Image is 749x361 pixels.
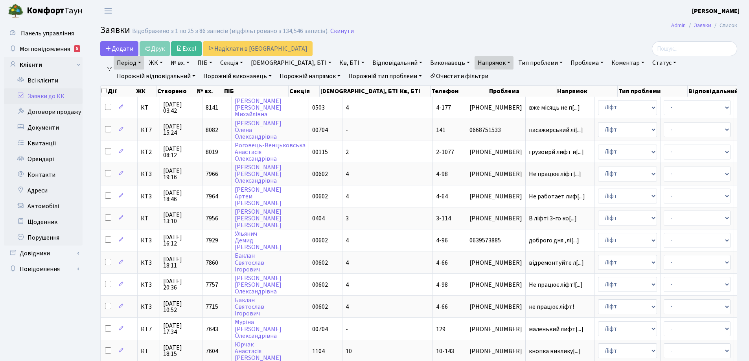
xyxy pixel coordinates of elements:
[556,86,618,97] th: Напрямок
[194,56,215,70] a: ПІБ
[608,56,648,70] a: Коментар
[529,126,583,134] span: пасажирський лі[...]
[100,41,138,56] a: Додати
[206,214,218,223] span: 7956
[346,347,352,356] span: 10
[567,56,607,70] a: Проблема
[141,193,156,200] span: КТ3
[436,214,451,223] span: 3-114
[436,103,451,112] span: 4-177
[312,148,328,156] span: 00115
[235,296,264,318] a: БакланСвятославІгорович
[132,27,329,35] div: Відображено з 1 по 25 з 86 записів (відфільтровано з 134,546 записів).
[141,215,156,222] span: КТ
[114,56,144,70] a: Період
[163,190,199,202] span: [DATE] 18:46
[141,104,156,111] span: КТ
[206,170,218,178] span: 7966
[4,120,83,136] a: Документи
[436,148,454,156] span: 2-1077
[4,151,83,167] a: Орендарі
[427,56,473,70] a: Виконавець
[146,56,166,70] a: ЖК
[346,192,349,201] span: 4
[74,45,80,52] div: 5
[206,258,218,267] span: 7860
[345,70,425,83] a: Порожній тип проблеми
[529,214,577,223] span: В ліфті 3-го ко[...]
[671,21,686,29] a: Admin
[346,280,349,289] span: 4
[276,70,344,83] a: Порожній напрямок
[4,214,83,230] a: Щоденник
[312,236,328,245] span: 00602
[163,168,199,180] span: [DATE] 19:16
[235,185,282,207] a: [PERSON_NAME]Артем[PERSON_NAME]
[235,207,282,229] a: [PERSON_NAME][PERSON_NAME][PERSON_NAME]
[469,193,522,200] span: [PHONE_NUMBER]
[141,260,156,266] span: КТ3
[336,56,367,70] a: Кв, БТІ
[4,246,83,261] a: Довідники
[248,56,335,70] a: [DEMOGRAPHIC_DATA], БТІ
[163,345,199,357] span: [DATE] 18:15
[436,347,454,356] span: 10-143
[141,326,156,332] span: КТ7
[346,214,349,223] span: 3
[399,86,430,97] th: Кв, БТІ
[469,326,522,332] span: [PHONE_NUMBER]
[427,70,491,83] a: Очистити фільтри
[206,192,218,201] span: 7964
[346,325,348,334] span: -
[436,258,448,267] span: 4-66
[469,104,522,111] span: [PHONE_NUMBER]
[346,148,349,156] span: 2
[8,3,24,19] img: logo.png
[469,304,522,310] span: [PHONE_NUMBER]
[206,236,218,245] span: 7929
[320,86,399,97] th: [DEMOGRAPHIC_DATA], БТІ
[206,103,218,112] span: 8141
[529,347,581,356] span: кнопка виклику[...]
[469,282,522,288] span: [PHONE_NUMBER]
[21,29,74,38] span: Панель управління
[167,56,193,70] a: № вх.
[475,56,513,70] a: Напрямок
[711,21,737,30] li: Список
[529,258,584,267] span: відремонтуйте л[...]
[659,17,749,34] nav: breadcrumb
[141,149,156,155] span: КТ2
[529,148,584,156] span: грузоврй лифт и[...]
[105,44,133,53] span: Додати
[312,280,328,289] span: 00602
[235,163,282,185] a: [PERSON_NAME][PERSON_NAME]Олександрівна
[27,4,64,17] b: Комфорт
[312,258,328,267] span: 00602
[369,56,425,70] a: Відповідальний
[206,325,218,334] span: 7643
[135,86,156,97] th: ЖК
[469,237,522,244] span: 0639573885
[156,86,196,97] th: Створено
[200,70,275,83] a: Порожній виконавець
[141,282,156,288] span: КТ3
[289,86,320,97] th: Секція
[436,280,448,289] span: 4-98
[436,236,448,245] span: 4-96
[469,260,522,266] span: [PHONE_NUMBER]
[141,348,156,354] span: КТ
[4,73,83,88] a: Всі клієнти
[114,70,199,83] a: Порожній відповідальний
[469,149,522,155] span: [PHONE_NUMBER]
[98,4,118,17] button: Переключити навігацію
[4,26,83,41] a: Панель управління
[141,304,156,310] span: КТ3
[312,325,328,334] span: 00704
[330,27,354,35] a: Скинути
[694,21,711,29] a: Заявки
[312,347,325,356] span: 1104
[141,171,156,177] span: КТ3
[171,41,202,56] a: Excel
[312,214,325,223] span: 0404
[206,126,218,134] span: 8082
